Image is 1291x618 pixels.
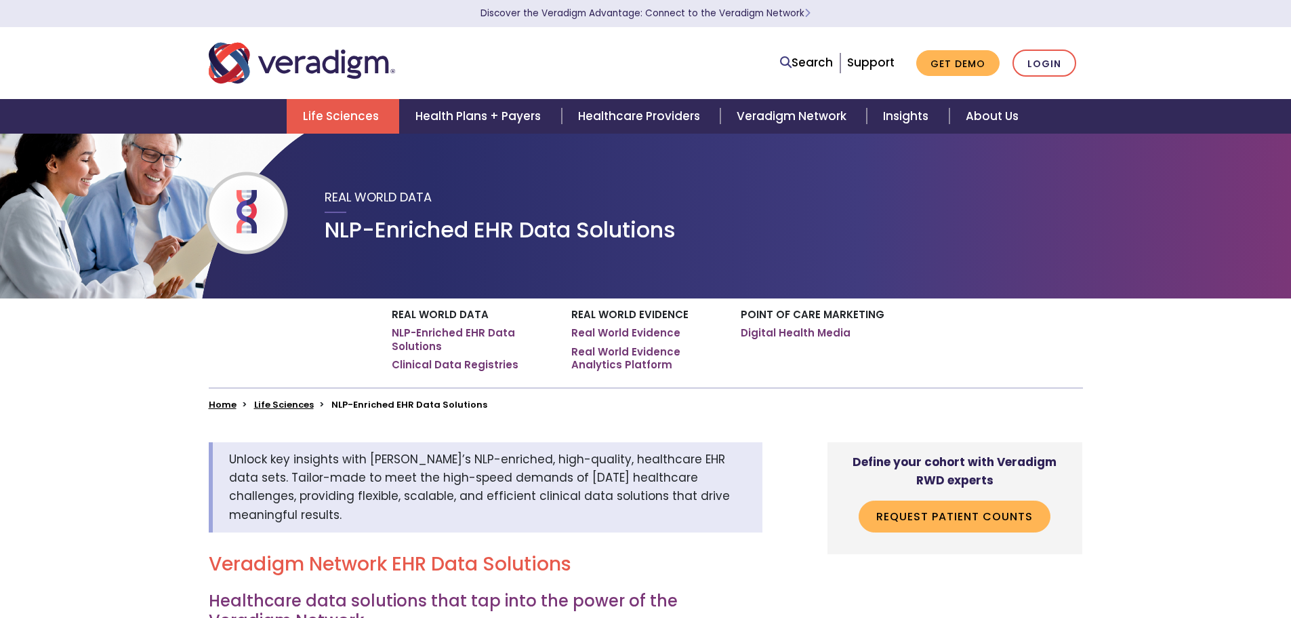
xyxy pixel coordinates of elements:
a: About Us [949,99,1035,134]
h1: NLP-Enriched EHR Data Solutions [325,217,676,243]
a: Real World Evidence Analytics Platform [571,345,720,372]
a: Support [847,54,895,71]
a: Login [1012,50,1076,77]
a: Veradigm Network [720,99,867,134]
a: Life Sciences [287,99,399,134]
a: NLP-Enriched EHR Data Solutions [392,326,551,353]
a: Search [780,54,833,72]
a: Home [209,398,237,411]
img: Veradigm logo [209,41,395,85]
p: Point of Care Marketing [741,309,900,321]
span: Learn More [804,7,811,20]
a: Real World Evidence [571,326,680,340]
a: Life Sciences [254,398,314,411]
a: Request Patient Counts [859,501,1050,532]
a: Digital Health Media [741,326,851,340]
span: Unlock key insights with [PERSON_NAME]’s NLP-enriched, high-quality, healthcare EHR data sets. Ta... [229,451,730,523]
p: Real World Evidence [571,309,720,321]
a: Get Demo [916,50,1000,77]
h2: Veradigm Network EHR Data Solutions [209,553,762,576]
span: Real World Data [325,189,432,206]
a: Discover the Veradigm Advantage: Connect to the Veradigm NetworkLearn More [480,7,811,20]
a: Insights [867,99,949,134]
a: Health Plans + Payers [399,99,561,134]
a: Clinical Data Registries [392,358,518,372]
p: Real World Data [392,309,551,321]
strong: Define your cohort with Veradigm RWD experts [853,454,1057,488]
a: Healthcare Providers [562,99,720,134]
